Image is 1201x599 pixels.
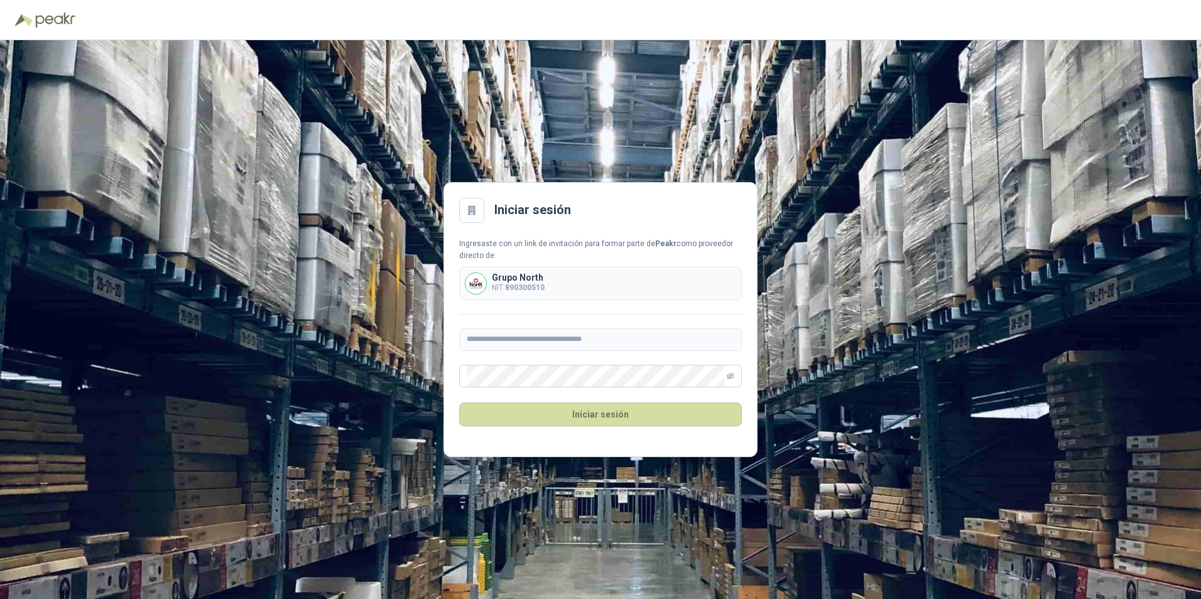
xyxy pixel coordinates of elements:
[35,13,75,28] img: Peakr
[492,273,545,282] p: Grupo North
[465,273,486,294] img: Company Logo
[727,372,734,380] span: eye-invisible
[655,239,677,248] b: Peakr
[15,14,33,26] img: Logo
[505,283,545,292] b: 890300510
[492,282,545,294] p: NIT
[459,238,742,262] div: Ingresaste con un link de invitación para formar parte de como proveedor directo de:
[494,200,571,220] h2: Iniciar sesión
[459,402,742,426] button: Iniciar sesión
